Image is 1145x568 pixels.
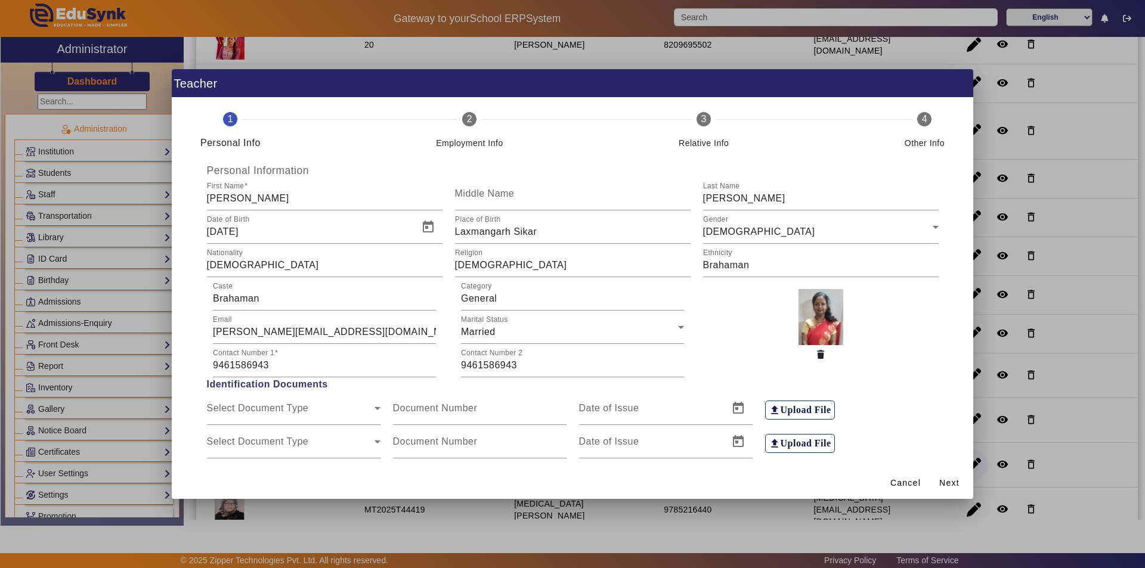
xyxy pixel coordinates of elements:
[461,316,508,324] mat-label: Marital Status
[579,403,639,413] mat-label: Date of Issue
[200,136,261,150] div: Personal Info
[455,249,482,257] mat-label: Religion
[461,327,496,337] span: Married
[213,283,233,290] mat-label: Caste
[724,427,753,456] button: Open calendar
[455,188,515,198] mat-label: Middle Name
[886,473,926,494] button: Cancel
[200,164,945,177] h5: Personal Information
[207,406,375,420] span: Select Document Type
[207,182,244,190] mat-label: First Name
[461,349,522,357] mat-label: Contact Number 2
[200,377,945,392] span: Identification Documents
[922,112,927,126] span: 4
[213,358,436,373] input: Contact Number 1
[207,439,375,454] span: Select Document Type
[769,404,781,416] mat-icon: file_upload
[679,136,729,150] div: Relative Info
[213,349,274,357] mat-label: Contact Number 1
[455,258,691,272] input: Religion
[579,436,639,446] mat-label: Date of Issue
[579,406,722,420] input: Date of Issue
[436,136,503,150] div: Employment Info
[467,112,472,126] span: 2
[799,289,843,345] img: b1148a64-a038-46ca-9d5a-5b05b468d556
[703,249,732,257] mat-label: Ethnicity
[703,258,939,272] input: Ethnicity
[414,213,442,241] button: Open calendar
[461,291,684,306] input: Category
[703,216,728,224] mat-label: Gender
[207,436,309,446] mat-label: Select Document Type
[207,403,309,413] mat-label: Select Document Type
[930,473,968,494] button: Next
[461,358,684,373] input: Contact Number 2
[207,258,442,272] input: Nationality
[207,216,250,224] mat-label: Date of Birth
[769,437,781,449] mat-icon: file_upload
[781,437,831,449] h6: Upload File
[455,216,501,224] mat-label: Place of Birth
[207,191,442,206] input: First Name*
[455,191,691,206] input: Middle Name
[579,439,722,454] input: Date of Issue
[393,436,478,446] mat-label: Document Number
[228,112,233,126] span: 1
[724,394,753,423] button: Open calendar
[172,69,973,97] h1: Teacher
[207,225,411,239] input: Date of Birth
[393,406,567,420] input: Document Number
[703,182,739,190] mat-label: Last Name
[939,477,960,489] span: Next
[207,249,243,257] mat-label: Nationality
[703,226,815,237] span: [DEMOGRAPHIC_DATA]
[213,325,436,339] input: Email
[213,291,436,306] input: Caste
[213,316,232,324] mat-label: Email
[781,404,831,415] h6: Upload File
[461,283,492,290] mat-label: Category
[905,136,945,150] div: Other Info
[703,191,939,206] input: Last Name
[393,439,567,454] input: Document Number
[701,112,707,126] span: 3
[890,477,921,489] span: Cancel
[455,225,691,239] input: Place of Birth
[393,403,478,413] mat-label: Document Number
